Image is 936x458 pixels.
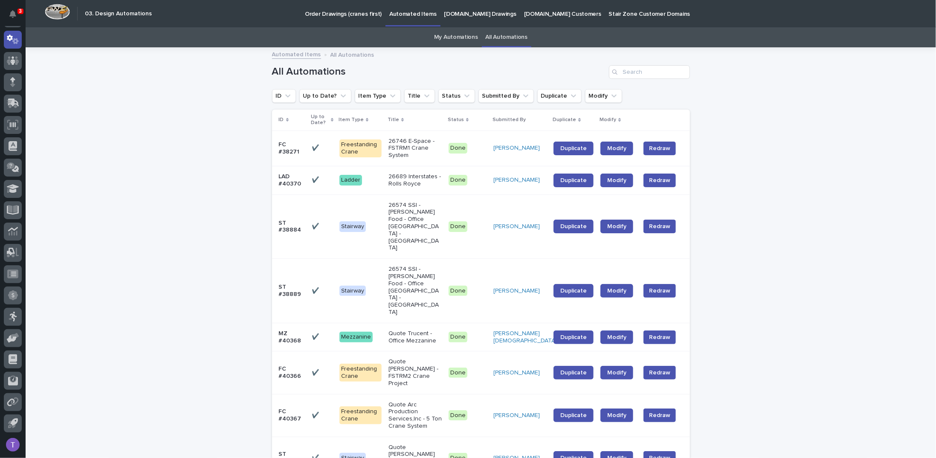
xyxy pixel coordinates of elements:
[553,284,594,298] a: Duplicate
[493,330,557,345] a: [PERSON_NAME][DEMOGRAPHIC_DATA]
[272,259,690,323] tr: ST #38889✔️✔️ Stairway26574 SSI - [PERSON_NAME] Food - Office [GEOGRAPHIC_DATA] - [GEOGRAPHIC_DAT...
[643,366,676,380] button: Redraw
[643,330,676,344] button: Redraw
[493,369,540,377] a: [PERSON_NAME]
[493,287,540,295] a: [PERSON_NAME]
[493,115,526,125] p: Submitted By
[4,5,22,23] button: Notifications
[493,177,540,184] a: [PERSON_NAME]
[449,410,467,421] div: Done
[553,115,576,125] p: Duplicate
[609,65,690,79] input: Search
[607,412,626,418] span: Modify
[272,351,690,394] tr: FC #40366✔️✔️ Freestanding CraneQuote [PERSON_NAME] - FSTRM2 Crane ProjectDone[PERSON_NAME] Dupli...
[339,139,382,157] div: Freestanding Crane
[312,332,321,341] p: ✔️
[272,323,690,351] tr: MZ #40368✔️✔️ MezzanineQuote Trucent - Office MezzanineDone[PERSON_NAME][DEMOGRAPHIC_DATA] Duplic...
[585,89,622,103] button: Modify
[600,409,633,422] a: Modify
[600,330,633,344] a: Modify
[388,266,442,316] p: 26574 SSI - [PERSON_NAME] Food - Office [GEOGRAPHIC_DATA] - [GEOGRAPHIC_DATA]
[388,202,442,252] p: 26574 SSI - [PERSON_NAME] Food - Office [GEOGRAPHIC_DATA] - [GEOGRAPHIC_DATA]
[279,408,305,423] p: FC #40367
[560,412,587,418] span: Duplicate
[600,115,616,125] p: Modify
[553,220,594,233] a: Duplicate
[272,66,606,78] h1: All Automations
[449,175,467,186] div: Done
[486,27,527,47] a: All Automations
[312,410,321,419] p: ✔️
[600,366,633,380] a: Modify
[388,330,442,345] p: Quote Trucent - Office Mezzanine
[4,436,22,454] button: users-avatar
[272,394,690,437] tr: FC #40367✔️✔️ Freestanding CraneQuote Arc Production Services,Inc - 5 Ton Crane SystemDone[PERSON...
[600,174,633,187] a: Modify
[279,284,305,298] p: ST #38889
[388,173,442,188] p: 26689 Interstates - Rolls Royce
[279,141,305,156] p: FC #38271
[560,177,587,183] span: Duplicate
[649,287,670,295] span: Redraw
[649,411,670,420] span: Redraw
[85,10,152,17] h2: 03. Design Automations
[11,10,22,24] div: Notifications3
[560,334,587,340] span: Duplicate
[330,49,374,59] p: All Automations
[339,364,382,382] div: Freestanding Crane
[649,333,670,342] span: Redraw
[272,89,296,103] button: ID
[449,368,467,378] div: Done
[600,284,633,298] a: Modify
[478,89,534,103] button: Submitted By
[272,166,690,194] tr: LAD #40370✔️✔️ Ladder26689 Interstates - Rolls RoyceDone[PERSON_NAME] DuplicateModifyRedraw
[537,89,582,103] button: Duplicate
[339,175,362,186] div: Ladder
[272,130,690,166] tr: FC #38271✔️✔️ Freestanding Crane26746 E-Space - FSTRM1 Crane SystemDone[PERSON_NAME] DuplicateMod...
[493,223,540,230] a: [PERSON_NAME]
[600,220,633,233] a: Modify
[339,286,366,296] div: Stairway
[649,222,670,231] span: Redraw
[607,145,626,151] span: Modify
[272,49,321,59] a: Automated Items
[449,332,467,342] div: Done
[643,174,676,187] button: Redraw
[553,366,594,380] a: Duplicate
[312,143,321,152] p: ✔️
[643,220,676,233] button: Redraw
[388,401,442,430] p: Quote Arc Production Services,Inc - 5 Ton Crane System
[560,223,587,229] span: Duplicate
[560,370,587,376] span: Duplicate
[560,288,587,294] span: Duplicate
[607,334,626,340] span: Modify
[649,368,670,377] span: Redraw
[449,143,467,154] div: Done
[560,145,587,151] span: Duplicate
[45,4,70,20] img: Workspace Logo
[388,138,442,159] p: 26746 E-Space - FSTRM1 Crane System
[649,176,670,185] span: Redraw
[312,286,321,295] p: ✔️
[279,173,305,188] p: LAD #40370
[312,175,321,184] p: ✔️
[434,27,478,47] a: My Automations
[643,284,676,298] button: Redraw
[279,365,305,380] p: FC #40366
[311,112,329,128] p: Up to Date?
[607,288,626,294] span: Modify
[643,142,676,155] button: Redraw
[607,370,626,376] span: Modify
[607,223,626,229] span: Modify
[279,115,284,125] p: ID
[553,142,594,155] a: Duplicate
[312,221,321,230] p: ✔️
[553,330,594,344] a: Duplicate
[279,330,305,345] p: MZ #40368
[649,144,670,153] span: Redraw
[448,115,464,125] p: Status
[299,89,351,103] button: Up to Date?
[339,406,382,424] div: Freestanding Crane
[388,115,399,125] p: Title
